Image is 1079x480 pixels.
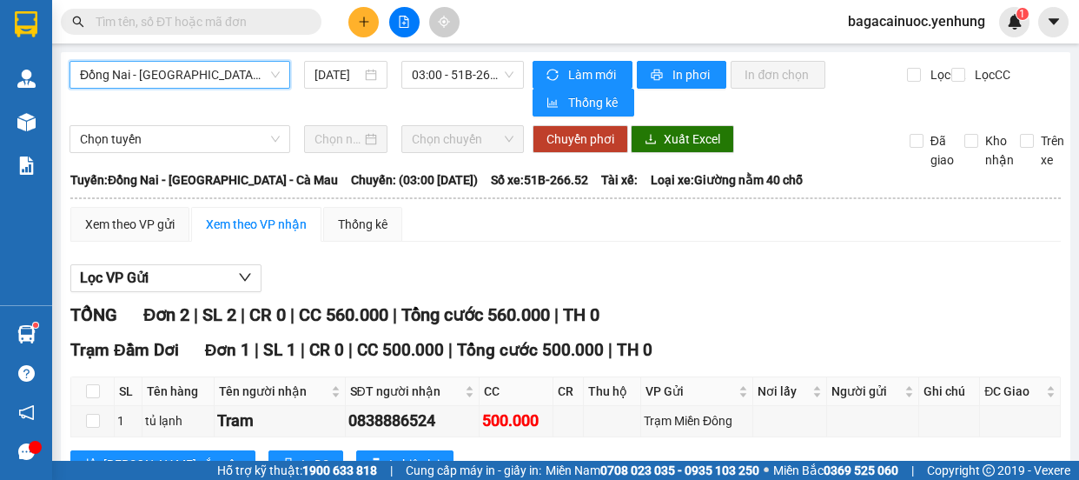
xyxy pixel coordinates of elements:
span: bar-chart [546,97,561,110]
button: sort-ascending[PERSON_NAME] sắp xếp [70,450,255,478]
span: | [448,340,453,360]
span: Miền Nam [546,461,759,480]
span: aim [438,16,450,28]
button: In đơn chọn [731,61,825,89]
button: syncLàm mới [533,61,632,89]
button: Chuyển phơi [533,125,628,153]
span: sync [546,69,561,83]
span: SL 1 [263,340,296,360]
span: Xuất Excel [664,130,720,149]
th: Tên hàng [142,377,215,406]
span: message [18,443,35,460]
span: Nơi lấy [758,382,808,401]
td: Trạm Miền Đông [641,406,753,437]
span: In phơi [672,65,712,84]
span: SĐT người nhận [350,382,461,401]
span: 1 [1019,8,1025,20]
sup: 1 [33,323,38,328]
span: Loại xe: Giường nằm 40 chỗ [651,170,803,190]
img: logo-vxr [15,11,37,37]
button: file-add [389,7,420,37]
span: Tên người nhận [219,382,328,401]
span: Thống kê [568,93,620,112]
button: printerIn DS [268,450,343,478]
button: plus [348,7,379,37]
span: 03:00 - 51B-266.52 [412,62,513,88]
span: Làm mới [568,65,619,84]
span: search [72,16,84,28]
span: SL 2 [202,304,236,325]
span: Người gửi [831,382,902,401]
strong: 1900 633 818 [302,463,377,477]
span: Trên xe [1034,131,1071,170]
span: question-circle [18,365,35,382]
span: CC 500.000 [357,340,444,360]
span: CR 0 [309,340,344,360]
span: CR 0 [249,304,286,325]
span: TỔNG [70,304,117,325]
span: | [608,340,612,360]
sup: 1 [1016,8,1029,20]
span: | [393,304,397,325]
span: Đơn 2 [143,304,189,325]
span: Lọc VP Gửi [80,267,149,289]
span: Lọc CR [923,65,969,84]
span: TH 0 [563,304,599,325]
td: 0838886524 [346,406,480,437]
span: Kho nhận [978,131,1021,170]
span: Miền Bắc [773,461,898,480]
span: Lọc CC [968,65,1013,84]
td: Tram [215,406,346,437]
div: tủ lạnh [145,411,211,430]
span: printer [651,69,665,83]
span: Chuyến: (03:00 [DATE]) [351,170,478,190]
span: [PERSON_NAME] sắp xếp [103,455,242,474]
input: 15/09/2025 [314,65,361,84]
img: icon-new-feature [1007,14,1023,30]
button: caret-down [1038,7,1069,37]
input: Tìm tên, số ĐT hoặc mã đơn [96,12,301,31]
b: Tuyến: Đồng Nai - [GEOGRAPHIC_DATA] - Cà Mau [70,173,338,187]
span: Tài xế: [601,170,638,190]
span: file-add [398,16,410,28]
th: CC [480,377,553,406]
span: Hỗ trợ kỹ thuật: [217,461,377,480]
span: | [241,304,245,325]
div: Xem theo VP gửi [85,215,175,234]
button: bar-chartThống kê [533,89,634,117]
span: TH 0 [617,340,652,360]
button: downloadXuất Excel [631,125,734,153]
th: SL [115,377,142,406]
input: Chọn ngày [314,130,361,149]
span: In biên lai [389,455,440,474]
span: | [255,340,259,360]
span: | [554,304,559,325]
img: warehouse-icon [17,113,36,131]
span: | [911,461,914,480]
button: aim [429,7,460,37]
th: Ghi chú [919,377,980,406]
span: | [194,304,198,325]
button: printerIn biên lai [356,450,453,478]
span: printer [370,457,382,471]
span: sort-ascending [84,457,96,471]
span: Chọn tuyến [80,126,280,152]
span: download [645,133,657,147]
th: CR [553,377,583,406]
span: | [301,340,305,360]
span: copyright [983,464,995,477]
div: 1 [117,411,139,430]
span: Tổng cước 500.000 [457,340,604,360]
span: ĐC Giao [984,382,1043,401]
img: solution-icon [17,157,36,175]
strong: 0708 023 035 - 0935 103 250 [600,463,759,477]
span: In DS [301,455,329,474]
div: 500.000 [482,409,550,433]
span: Đã giao [923,131,961,170]
img: warehouse-icon [17,70,36,88]
th: Thu hộ [584,377,641,406]
span: Số xe: 51B-266.52 [491,170,588,190]
span: Cung cấp máy in - giấy in: [406,461,541,480]
span: VP Gửi [645,382,735,401]
span: down [238,270,252,284]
